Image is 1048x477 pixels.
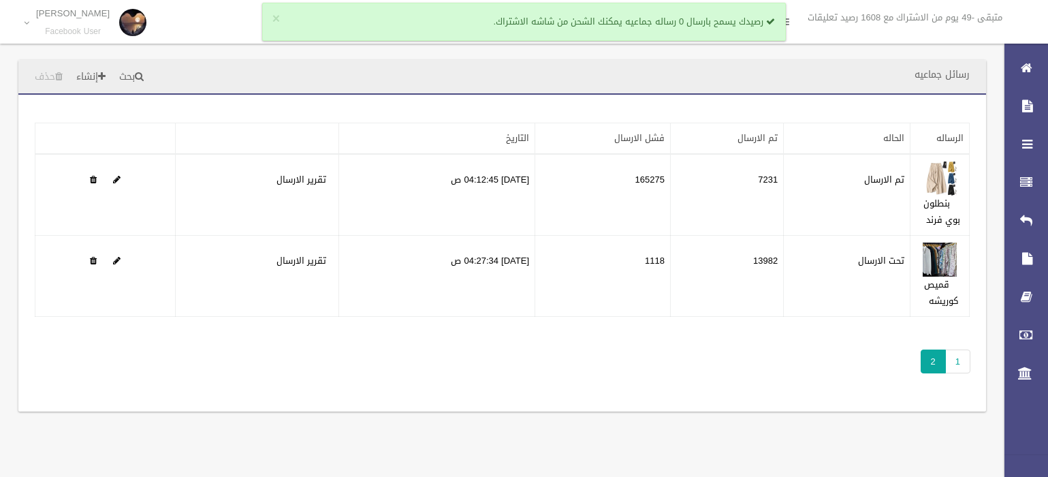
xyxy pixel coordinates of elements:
[924,276,958,309] a: قميص كوريشه
[114,65,149,90] a: بحث
[71,65,111,90] a: إنشاء
[276,171,326,188] a: تقرير الارسال
[614,129,665,147] a: فشل الارسال
[262,3,787,41] div: رصيدك يسمح بارسال 0 رساله جماعيه يمكنك الشحن من شاشه الاشتراك.
[339,236,535,317] td: [DATE] 04:27:34 ص
[506,129,529,147] a: التاريخ
[923,161,957,196] img: 638936759264868890.jpg
[923,243,957,277] img: 638936765288077169.jpg
[923,195,961,228] a: بنطلون بوي فرند
[535,154,671,236] td: 165275
[858,253,904,269] label: تحت الارسال
[784,123,910,155] th: الحاله
[535,236,671,317] td: 1118
[737,129,778,147] a: تم الارسال
[36,27,110,37] small: Facebook User
[113,252,121,269] a: Edit
[113,171,121,188] a: Edit
[339,154,535,236] td: [DATE] 04:12:45 ص
[945,350,970,373] a: 1
[910,123,970,155] th: الرساله
[36,8,110,18] p: [PERSON_NAME]
[670,236,783,317] td: 13982
[898,61,986,88] header: رسائل جماعيه
[921,350,946,373] span: 2
[923,171,957,188] a: Edit
[923,252,957,269] a: Edit
[670,154,783,236] td: 7231
[864,172,904,188] label: تم الارسال
[276,252,326,269] a: تقرير الارسال
[272,12,280,26] button: ×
